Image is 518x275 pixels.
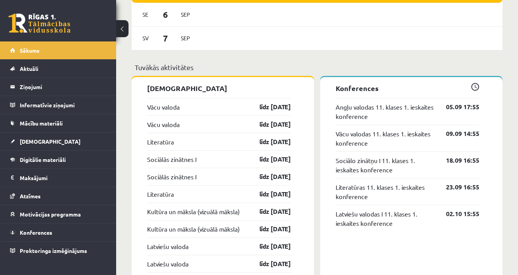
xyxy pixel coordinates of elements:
[246,137,291,146] a: līdz [DATE]
[336,156,434,174] a: Sociālo zinātņu I 11. klases 1. ieskaites konference
[434,129,479,138] a: 09.09 14:55
[10,114,106,132] a: Mācību materiāli
[10,187,106,205] a: Atzīmes
[246,172,291,181] a: līdz [DATE]
[434,182,479,192] a: 23.09 16:55
[154,32,178,45] span: 7
[147,155,196,164] a: Sociālās zinātnes I
[20,78,106,96] legend: Ziņojumi
[246,259,291,268] a: līdz [DATE]
[147,189,174,199] a: Literatūra
[9,14,70,33] a: Rīgas 1. Tālmācības vidusskola
[246,224,291,234] a: līdz [DATE]
[137,32,154,44] span: Sv
[20,120,63,127] span: Mācību materiāli
[10,151,106,168] a: Digitālie materiāli
[147,242,189,251] a: Latviešu valoda
[154,8,178,21] span: 6
[20,156,66,163] span: Digitālie materiāli
[246,120,291,129] a: līdz [DATE]
[20,211,81,218] span: Motivācijas programma
[177,9,194,21] span: Sep
[336,182,434,201] a: Literatūras 11. klases 1. ieskaites konference
[147,83,291,93] p: [DEMOGRAPHIC_DATA]
[10,169,106,187] a: Maksājumi
[147,259,189,268] a: Latviešu valoda
[246,102,291,112] a: līdz [DATE]
[10,41,106,59] a: Sākums
[20,229,52,236] span: Konferences
[434,209,479,218] a: 02.10 15:55
[10,223,106,241] a: Konferences
[10,96,106,114] a: Informatīvie ziņojumi
[20,192,41,199] span: Atzīmes
[336,102,434,121] a: Angļu valodas 11. klases 1. ieskaites konference
[20,169,106,187] legend: Maksājumi
[336,209,434,228] a: Latviešu valodas I 11. klases 1. ieskaites konference
[147,102,180,112] a: Vācu valoda
[10,60,106,77] a: Aktuāli
[10,78,106,96] a: Ziņojumi
[336,83,479,93] p: Konferences
[177,32,194,44] span: Sep
[10,242,106,260] a: Proktoringa izmēģinājums
[147,224,240,234] a: Kultūra un māksla (vizuālā māksla)
[434,102,479,112] a: 05.09 17:55
[10,205,106,223] a: Motivācijas programma
[246,155,291,164] a: līdz [DATE]
[20,65,38,72] span: Aktuāli
[147,172,196,181] a: Sociālās zinātnes I
[246,242,291,251] a: līdz [DATE]
[246,189,291,199] a: līdz [DATE]
[137,9,154,21] span: Se
[135,62,499,72] p: Tuvākās aktivitātes
[20,96,106,114] legend: Informatīvie ziņojumi
[147,120,180,129] a: Vācu valoda
[20,47,39,54] span: Sākums
[246,207,291,216] a: līdz [DATE]
[336,129,434,148] a: Vācu valodas 11. klases 1. ieskaites konference
[147,137,174,146] a: Literatūra
[434,156,479,165] a: 18.09 16:55
[20,247,87,254] span: Proktoringa izmēģinājums
[20,138,81,145] span: [DEMOGRAPHIC_DATA]
[147,207,240,216] a: Kultūra un māksla (vizuālā māksla)
[10,132,106,150] a: [DEMOGRAPHIC_DATA]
